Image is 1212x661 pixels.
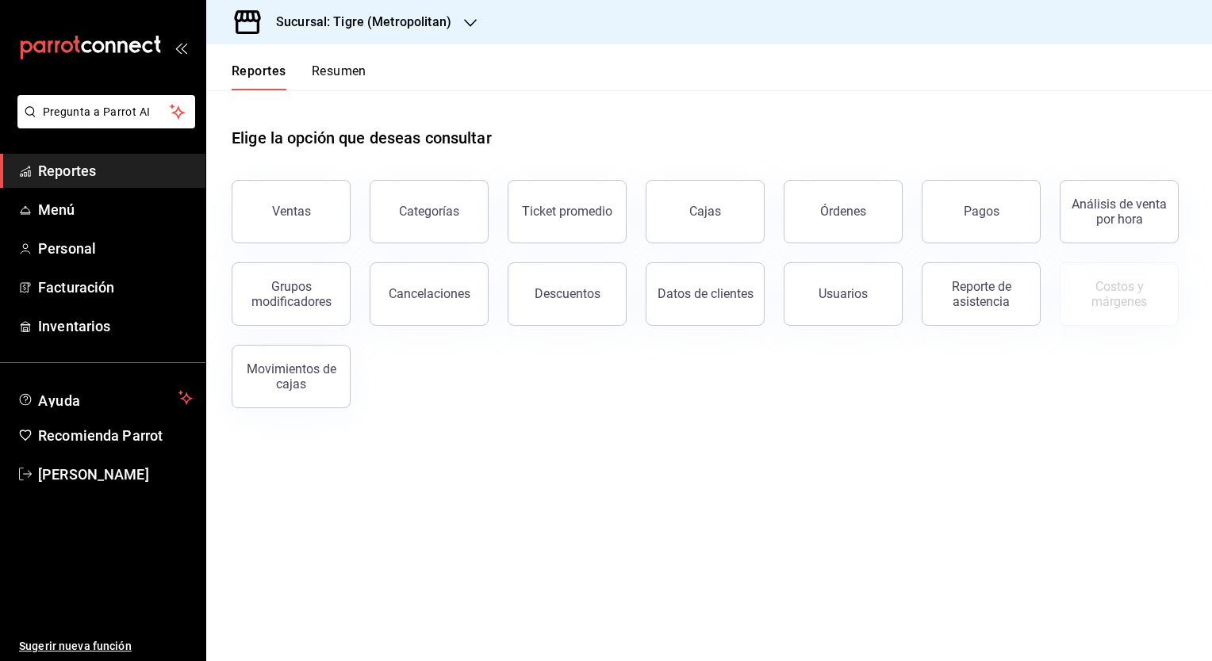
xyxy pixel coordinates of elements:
[38,199,193,220] span: Menú
[389,286,470,301] div: Cancelaciones
[232,126,492,150] h1: Elige la opción que deseas consultar
[242,279,340,309] div: Grupos modificadores
[38,315,193,337] span: Inventarios
[232,63,366,90] div: navigation tabs
[38,238,193,259] span: Personal
[522,204,612,219] div: Ticket promedio
[820,204,866,219] div: Órdenes
[17,95,195,128] button: Pregunta a Parrot AI
[232,262,351,326] button: Grupos modificadores
[1070,197,1168,227] div: Análisis de venta por hora
[272,204,311,219] div: Ventas
[922,180,1041,243] button: Pagos
[922,262,1041,326] button: Reporte de asistencia
[242,361,340,392] div: Movimientos de cajas
[38,277,193,298] span: Facturación
[508,262,627,326] button: Descuentos
[232,63,286,90] button: Reportes
[263,13,451,32] h3: Sucursal: Tigre (Metropolitan)
[399,204,459,219] div: Categorías
[19,638,193,655] span: Sugerir nueva función
[964,204,999,219] div: Pagos
[370,180,489,243] button: Categorías
[38,425,193,446] span: Recomienda Parrot
[38,388,172,407] span: Ayuda
[370,262,489,326] button: Cancelaciones
[819,286,868,301] div: Usuarios
[312,63,366,90] button: Resumen
[1060,180,1179,243] button: Análisis de venta por hora
[1070,279,1168,309] div: Costos y márgenes
[932,279,1030,309] div: Reporte de asistencia
[508,180,627,243] button: Ticket promedio
[689,202,722,221] div: Cajas
[43,104,171,120] span: Pregunta a Parrot AI
[232,345,351,408] button: Movimientos de cajas
[535,286,600,301] div: Descuentos
[232,180,351,243] button: Ventas
[1060,262,1179,326] button: Contrata inventarios para ver este reporte
[175,41,187,54] button: open_drawer_menu
[11,115,195,132] a: Pregunta a Parrot AI
[658,286,754,301] div: Datos de clientes
[646,262,765,326] button: Datos de clientes
[646,180,765,243] a: Cajas
[38,160,193,181] span: Reportes
[784,262,903,326] button: Usuarios
[784,180,903,243] button: Órdenes
[38,464,193,485] span: [PERSON_NAME]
